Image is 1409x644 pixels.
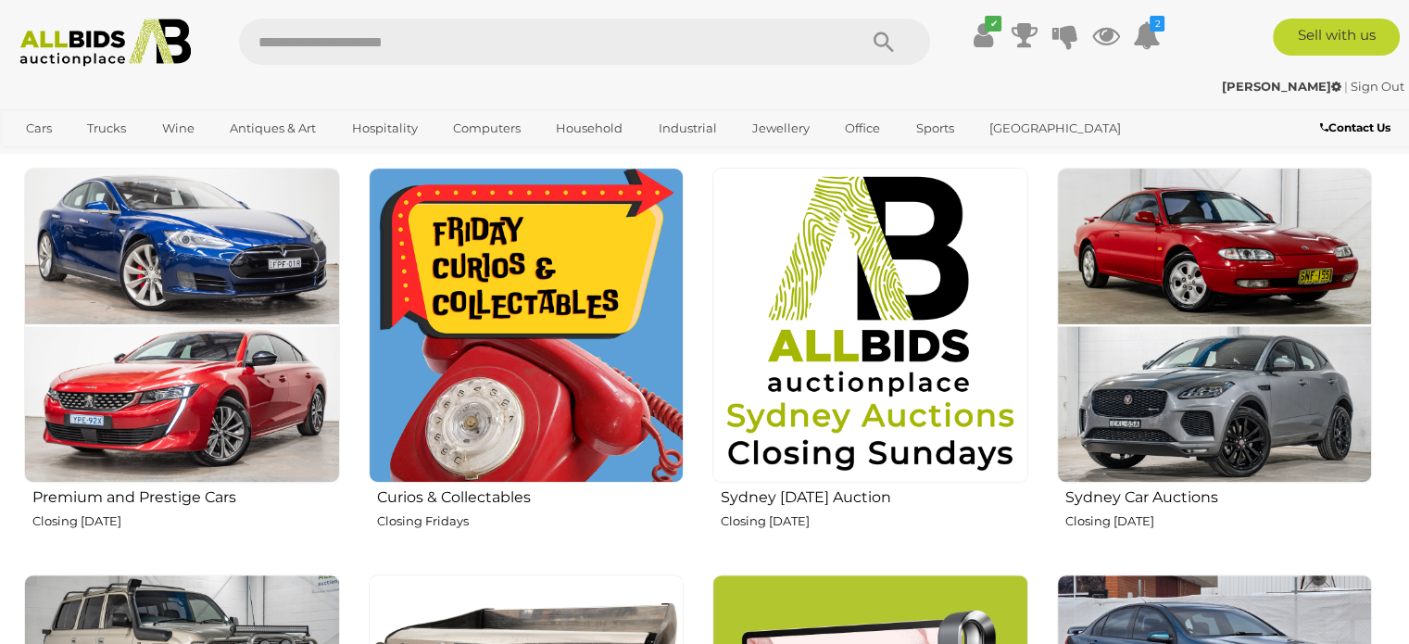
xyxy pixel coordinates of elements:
a: Premium and Prestige Cars Closing [DATE] [23,167,340,560]
a: Sell with us [1273,19,1400,56]
a: Sports [904,113,966,144]
a: Wine [150,113,207,144]
a: Trucks [75,113,138,144]
h2: Premium and Prestige Cars [32,485,340,506]
h2: Sydney Car Auctions [1065,485,1373,506]
a: ✔ [969,19,997,52]
a: Antiques & Art [218,113,328,144]
a: Sydney Car Auctions Closing [DATE] [1056,167,1373,560]
img: Curios & Collectables [369,168,685,484]
p: Closing Fridays [377,511,685,532]
img: Sydney Sunday Auction [712,168,1028,484]
a: Industrial [647,113,729,144]
a: Office [833,113,892,144]
a: Cars [14,113,64,144]
i: 2 [1150,16,1164,32]
b: Contact Us [1320,120,1390,134]
a: Jewellery [740,113,822,144]
a: 2 [1132,19,1160,52]
span: | [1344,79,1348,94]
i: ✔ [985,16,1001,32]
h2: Curios & Collectables [377,485,685,506]
a: Household [544,113,635,144]
p: Closing [DATE] [1065,511,1373,532]
a: Computers [441,113,533,144]
button: Search [837,19,930,65]
a: Sydney [DATE] Auction Closing [DATE] [711,167,1028,560]
img: Allbids.com.au [10,19,201,67]
img: Premium and Prestige Cars [24,168,340,484]
h2: Sydney [DATE] Auction [721,485,1028,506]
p: Closing [DATE] [32,511,340,532]
strong: [PERSON_NAME] [1222,79,1341,94]
a: Hospitality [340,113,430,144]
a: Sign Out [1351,79,1404,94]
a: Curios & Collectables Closing Fridays [368,167,685,560]
a: [PERSON_NAME] [1222,79,1344,94]
p: Closing [DATE] [721,511,1028,532]
img: Sydney Car Auctions [1057,168,1373,484]
a: [GEOGRAPHIC_DATA] [977,113,1133,144]
a: Contact Us [1320,118,1395,138]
